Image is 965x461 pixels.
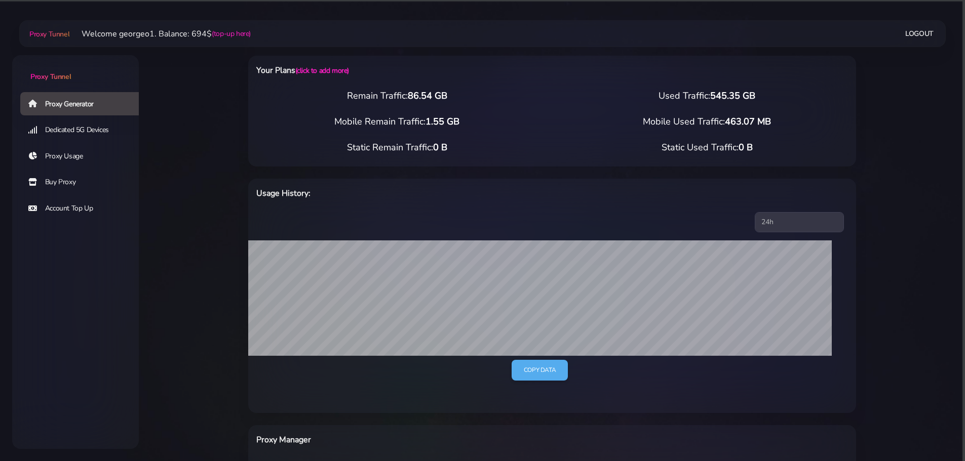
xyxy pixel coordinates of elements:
span: 545.35 GB [710,90,755,102]
a: (click to add more) [295,66,349,75]
h6: Usage History: [256,187,596,200]
h6: Your Plans [256,64,596,77]
h6: Proxy Manager [256,433,596,446]
a: Logout [905,24,934,43]
span: 0 B [739,141,753,153]
a: Dedicated 5G Devices [20,118,147,142]
a: Copy data [512,360,568,381]
span: 86.54 GB [408,90,447,102]
a: Account Top Up [20,197,147,220]
a: Buy Proxy [20,171,147,194]
span: Proxy Tunnel [30,72,71,81]
li: Welcome georgeo1. Balance: 694$ [69,28,251,40]
div: Mobile Remain Traffic: [242,115,552,129]
a: Proxy Tunnel [27,26,69,42]
div: Static Remain Traffic: [242,141,552,154]
span: 0 B [433,141,447,153]
div: Used Traffic: [552,89,862,103]
div: Static Used Traffic: [552,141,862,154]
div: Remain Traffic: [242,89,552,103]
span: Proxy Tunnel [29,29,69,39]
a: Proxy Tunnel [12,55,139,82]
iframe: Webchat Widget [916,412,952,448]
a: Proxy Generator [20,92,147,115]
div: Mobile Used Traffic: [552,115,862,129]
a: Proxy Usage [20,145,147,168]
span: 1.55 GB [426,115,459,128]
span: 463.07 MB [725,115,771,128]
a: (top-up here) [212,28,251,39]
